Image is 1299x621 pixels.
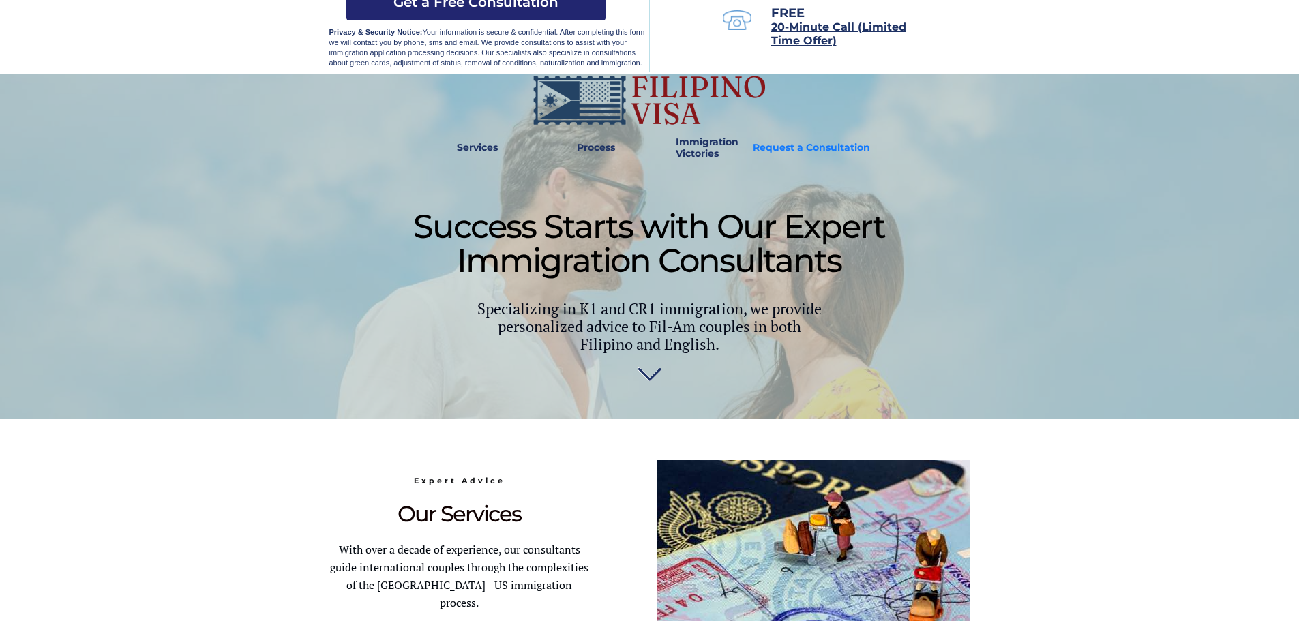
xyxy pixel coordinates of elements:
[329,28,645,67] span: Your information is secure & confidential. After completing this form we will contact you by phon...
[771,22,906,46] a: 20-Minute Call (Limited Time Offer)
[753,141,870,153] strong: Request a Consultation
[413,207,885,280] span: Success Starts with Our Expert Immigration Consultants
[477,299,822,354] span: Specializing in K1 and CR1 immigration, we provide personalized advice to Fil-Am couples in both ...
[747,132,876,164] a: Request a Consultation
[570,132,622,164] a: Process
[398,500,521,527] span: Our Services
[670,132,716,164] a: Immigration Victories
[457,141,498,153] strong: Services
[329,28,423,36] strong: Privacy & Security Notice:
[771,5,805,20] span: FREE
[676,136,738,160] strong: Immigration Victories
[448,132,507,164] a: Services
[771,20,906,47] span: 20-Minute Call (Limited Time Offer)
[330,542,588,610] span: With over a decade of experience, our consultants guide international couples through the complex...
[414,476,505,485] span: Expert Advice
[577,141,615,153] strong: Process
